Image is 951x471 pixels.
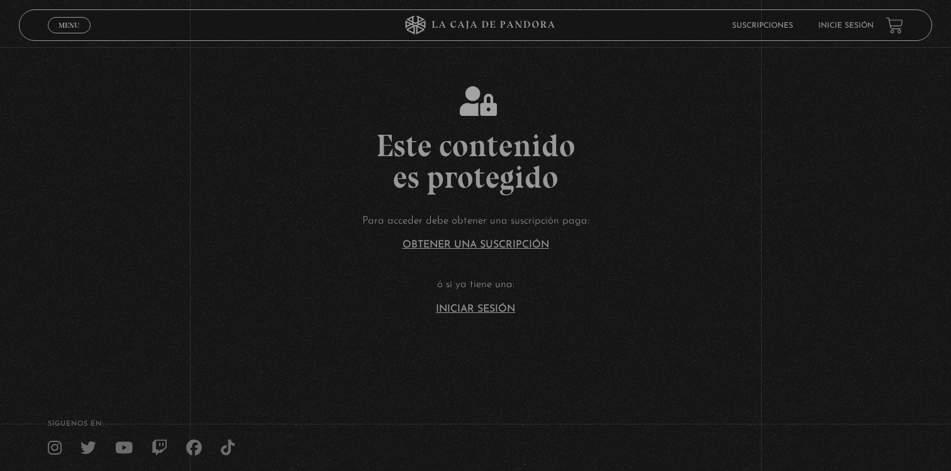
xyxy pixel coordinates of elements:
a: Inicie sesión [818,22,874,30]
h4: SÍguenos en: [48,421,904,428]
a: Iniciar Sesión [436,304,515,314]
span: Cerrar [54,32,84,41]
a: Obtener una suscripción [403,240,549,250]
span: Menu [58,21,79,29]
a: View your shopping cart [886,16,903,33]
a: Suscripciones [732,22,793,30]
